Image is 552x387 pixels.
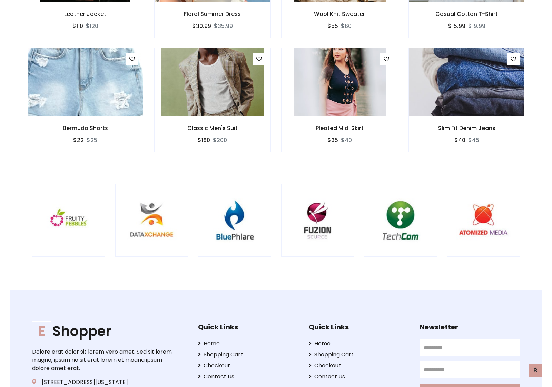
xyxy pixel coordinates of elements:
[198,339,298,348] a: Home
[72,23,83,29] h6: $110
[198,323,298,331] h5: Quick Links
[409,125,525,131] h6: Slim Fit Denim Jeans
[32,321,51,341] span: E
[448,23,465,29] h6: $15.99
[155,11,271,17] h6: Floral Summer Dress
[327,23,338,29] h6: $55
[73,137,84,143] h6: $22
[420,323,520,331] h5: Newsletter
[198,137,210,143] h6: $180
[309,361,409,370] a: Checkout
[87,136,97,144] del: $25
[32,348,176,373] p: Dolore erat dolor sit lorem vero amet. Sed sit lorem magna, ipsum no sit erat lorem et magna ipsu...
[282,125,398,131] h6: Pleated Midi Skirt
[155,125,271,131] h6: Classic Men's Suit
[309,373,409,381] a: Contact Us
[341,22,352,30] del: $60
[309,339,409,348] a: Home
[32,378,176,386] p: [STREET_ADDRESS][US_STATE]
[454,137,465,143] h6: $40
[27,11,144,17] h6: Leather Jacket
[468,136,479,144] del: $45
[192,23,211,29] h6: $30.99
[27,125,144,131] h6: Bermuda Shorts
[198,361,298,370] a: Checkout
[309,323,409,331] h5: Quick Links
[198,373,298,381] a: Contact Us
[409,11,525,17] h6: Casual Cotton T-Shirt
[198,350,298,359] a: Shopping Cart
[327,137,338,143] h6: $35
[32,323,176,339] h1: Shopper
[86,22,98,30] del: $120
[213,136,227,144] del: $200
[309,350,409,359] a: Shopping Cart
[32,323,176,339] a: EShopper
[282,11,398,17] h6: Wool Knit Sweater
[468,22,485,30] del: $19.99
[341,136,352,144] del: $40
[214,22,233,30] del: $35.99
